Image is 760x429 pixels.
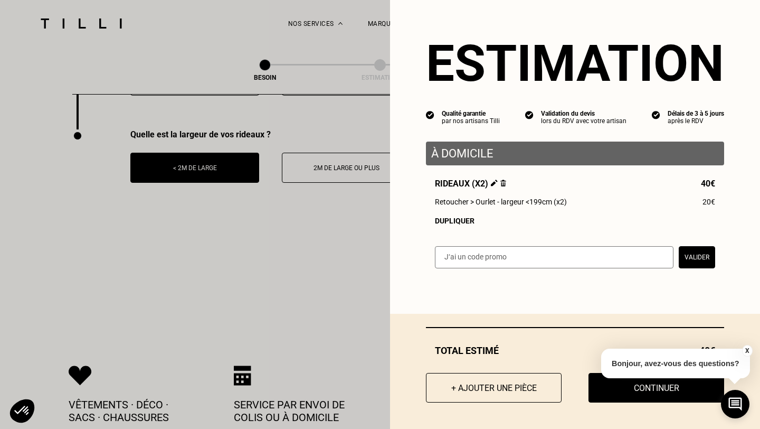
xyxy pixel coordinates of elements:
div: Délais de 3 à 5 jours [668,110,724,117]
button: Continuer [588,373,724,403]
p: À domicile [431,147,719,160]
p: Bonjour, avez-vous des questions? [601,349,750,378]
span: Retoucher > Ourlet - largeur <199cm (x2) [435,198,567,206]
img: icon list info [652,110,660,119]
div: Dupliquer [435,217,715,225]
div: après le RDV [668,117,724,125]
div: par nos artisans Tilli [442,117,500,125]
img: Éditer [491,180,498,186]
span: 20€ [702,198,715,206]
input: J‘ai un code promo [435,246,673,268]
div: Qualité garantie [442,110,500,117]
button: X [742,345,752,357]
div: Total estimé [426,345,724,356]
span: Rideaux (x2) [435,179,506,189]
div: Validation du devis [541,110,626,117]
span: 40€ [701,179,715,189]
img: icon list info [426,110,434,119]
img: Supprimer [500,180,506,186]
div: lors du RDV avec votre artisan [541,117,626,125]
button: + Ajouter une pièce [426,373,562,403]
img: icon list info [525,110,534,119]
section: Estimation [426,34,724,93]
button: Valider [679,246,715,268]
